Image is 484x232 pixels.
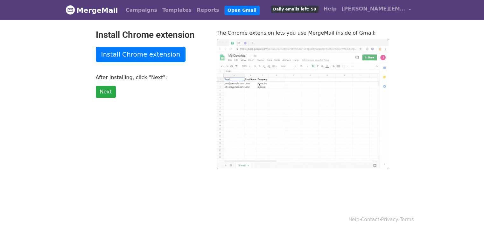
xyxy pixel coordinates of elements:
[96,30,207,40] h2: Install Chrome extension
[96,74,207,81] p: After installing, click "Next":
[342,5,405,13] span: [PERSON_NAME][EMAIL_ADDRESS][PERSON_NAME][DOMAIN_NAME]
[194,4,222,17] a: Reports
[400,217,414,222] a: Terms
[217,30,389,36] p: The Chrome extension lets you use MergeMail inside of Gmail:
[348,217,359,222] a: Help
[361,217,379,222] a: Contact
[271,6,318,13] span: Daily emails left: 50
[224,6,260,15] a: Open Gmail
[123,4,160,17] a: Campaigns
[452,201,484,232] iframe: Chat Widget
[381,217,398,222] a: Privacy
[339,3,414,17] a: [PERSON_NAME][EMAIL_ADDRESS][PERSON_NAME][DOMAIN_NAME]
[96,47,186,62] a: Install Chrome extension
[66,5,75,15] img: MergeMail logo
[160,4,194,17] a: Templates
[321,3,339,15] a: Help
[66,3,118,17] a: MergeMail
[268,3,321,15] a: Daily emails left: 50
[96,86,116,98] a: Next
